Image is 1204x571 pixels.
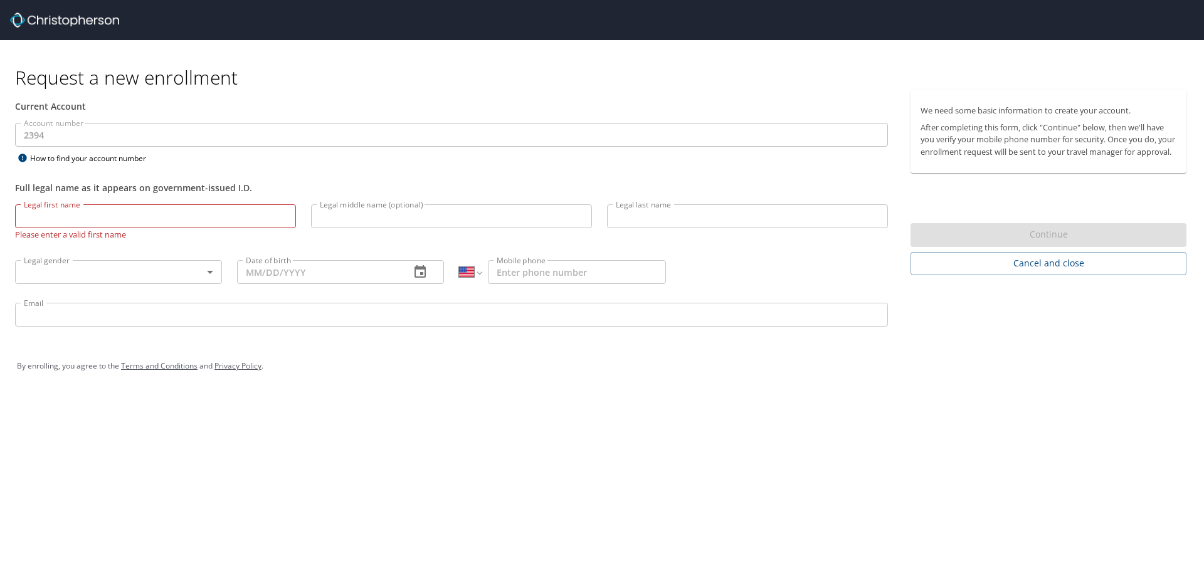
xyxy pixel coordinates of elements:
[214,360,261,371] a: Privacy Policy
[15,65,1196,90] h1: Request a new enrollment
[15,150,172,166] div: How to find your account number
[121,360,198,371] a: Terms and Conditions
[921,105,1176,117] p: We need some basic information to create your account.
[17,350,1187,382] div: By enrolling, you agree to the and .
[921,256,1176,271] span: Cancel and close
[488,260,666,284] input: Enter phone number
[921,122,1176,158] p: After completing this form, click "Continue" below, then we'll have you verify your mobile phone ...
[15,228,296,240] p: Please enter a valid first name
[237,260,400,284] input: MM/DD/YYYY
[15,100,888,113] div: Current Account
[15,260,222,284] div: ​
[15,181,888,194] div: Full legal name as it appears on government-issued I.D.
[10,13,119,28] img: cbt logo
[911,252,1186,275] button: Cancel and close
